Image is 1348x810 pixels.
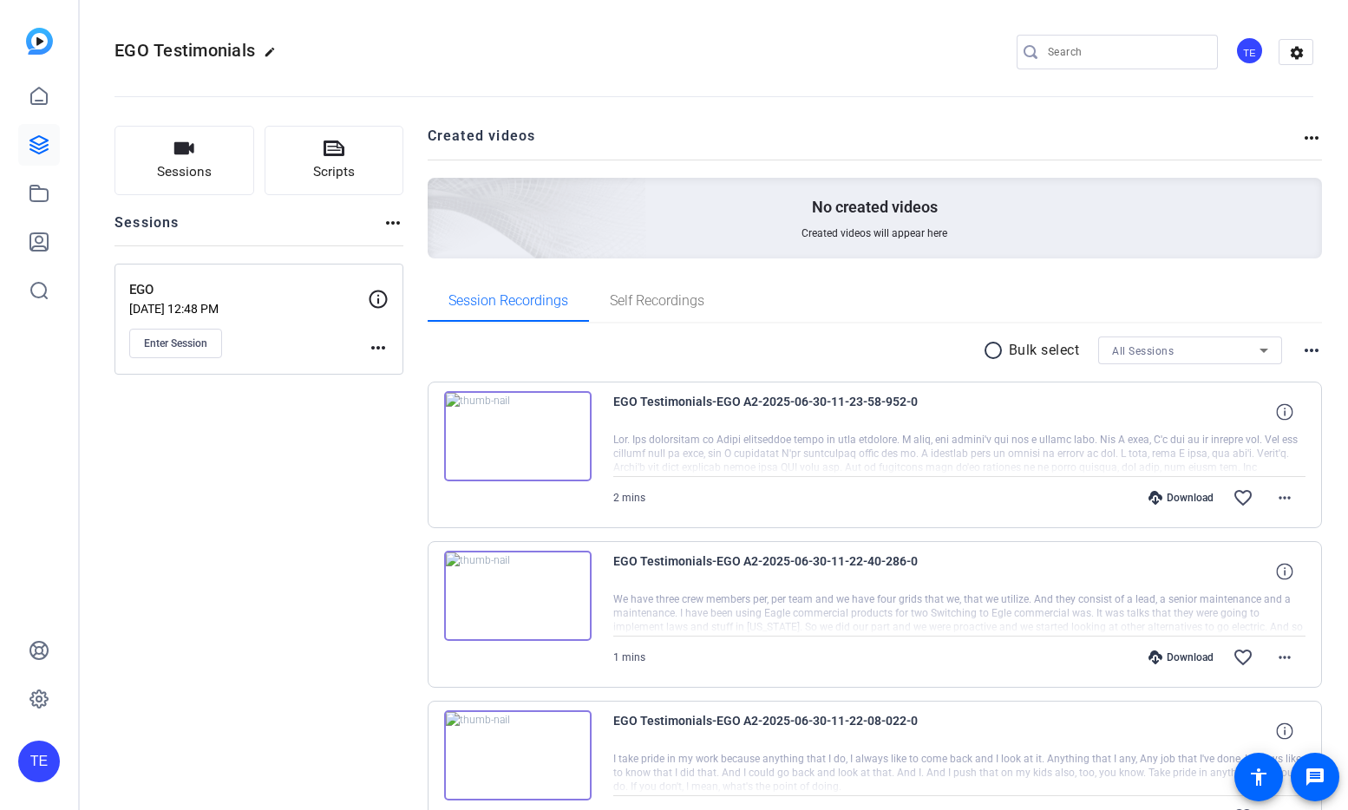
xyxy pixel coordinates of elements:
[1301,340,1322,361] mat-icon: more_horiz
[1140,650,1222,664] div: Download
[610,294,704,308] span: Self Recordings
[1009,340,1080,361] p: Bulk select
[383,212,403,233] mat-icon: more_horiz
[1235,36,1266,67] ngx-avatar: Templeton Elliott
[313,162,355,182] span: Scripts
[1274,487,1295,508] mat-icon: more_horiz
[613,492,645,504] span: 2 mins
[613,551,934,592] span: EGO Testimonials-EGO A2-2025-06-30-11-22-40-286-0
[115,212,180,245] h2: Sessions
[144,336,207,350] span: Enter Session
[265,126,404,195] button: Scripts
[1305,767,1325,787] mat-icon: message
[1279,40,1314,66] mat-icon: settings
[1235,36,1264,65] div: TE
[444,391,592,481] img: thumb-nail
[428,126,1302,160] h2: Created videos
[157,162,212,182] span: Sessions
[115,40,255,61] span: EGO Testimonials
[233,6,647,382] img: Creted videos background
[802,226,947,240] span: Created videos will appear here
[18,741,60,782] div: TE
[613,651,645,663] span: 1 mins
[368,337,389,358] mat-icon: more_horiz
[448,294,568,308] span: Session Recordings
[1248,767,1269,787] mat-icon: accessibility
[1048,42,1204,62] input: Search
[1274,647,1295,668] mat-icon: more_horiz
[812,197,938,218] p: No created videos
[983,340,1009,361] mat-icon: radio_button_unchecked
[129,302,368,316] p: [DATE] 12:48 PM
[1112,345,1174,357] span: All Sessions
[1233,487,1253,508] mat-icon: favorite_border
[444,551,592,641] img: thumb-nail
[264,46,285,67] mat-icon: edit
[613,710,934,752] span: EGO Testimonials-EGO A2-2025-06-30-11-22-08-022-0
[26,28,53,55] img: blue-gradient.svg
[1301,127,1322,148] mat-icon: more_horiz
[129,280,368,300] p: EGO
[1140,491,1222,505] div: Download
[1233,647,1253,668] mat-icon: favorite_border
[129,329,222,358] button: Enter Session
[613,391,934,433] span: EGO Testimonials-EGO A2-2025-06-30-11-23-58-952-0
[444,710,592,800] img: thumb-nail
[115,126,254,195] button: Sessions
